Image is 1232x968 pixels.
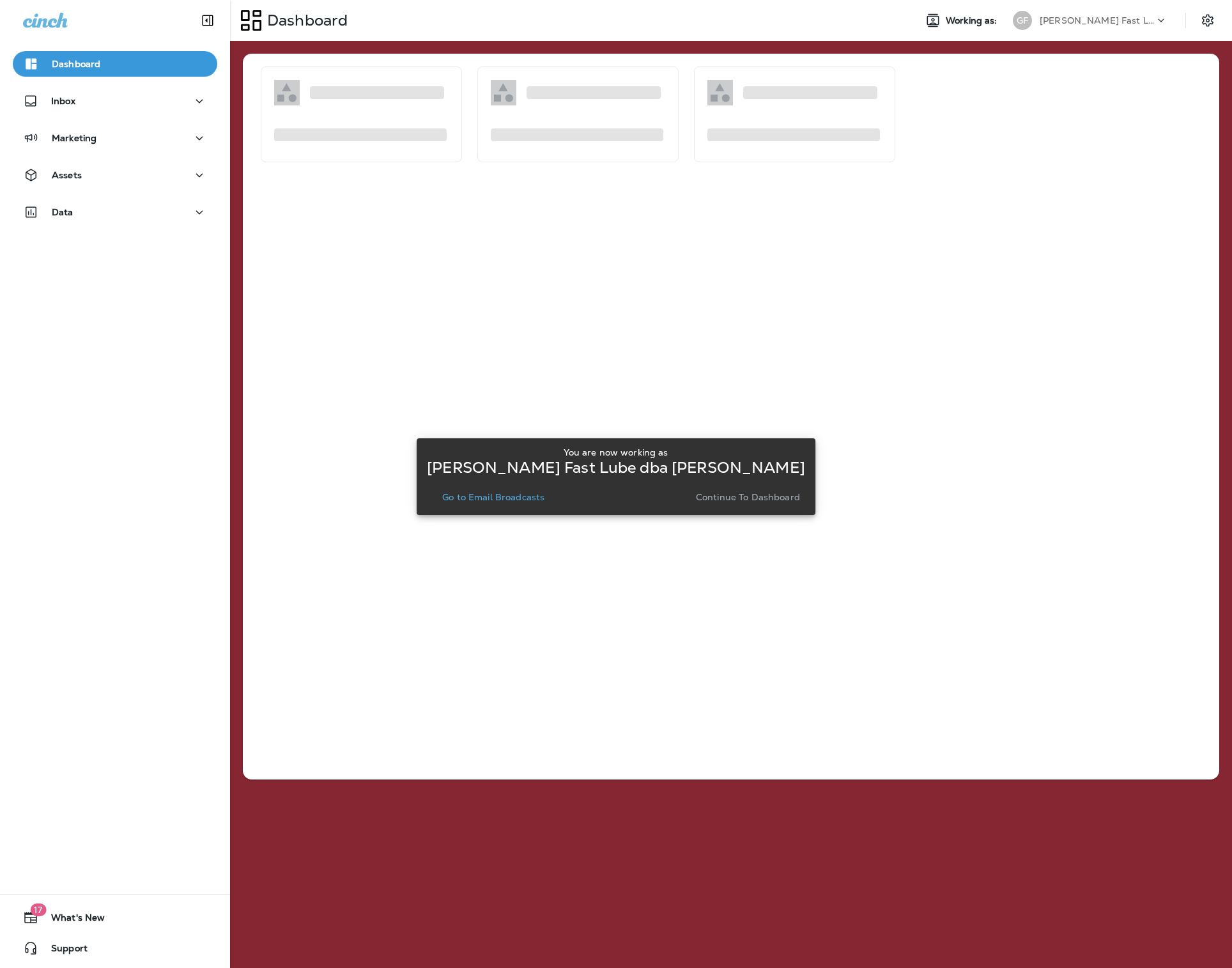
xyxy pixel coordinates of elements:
button: 17What's New [13,905,217,930]
button: Marketing [13,125,217,151]
p: Dashboard [52,59,100,69]
div: GF [1013,11,1032,30]
p: [PERSON_NAME] Fast Lube dba [PERSON_NAME] [1040,15,1155,26]
button: Assets [13,162,217,188]
button: Collapse Sidebar [190,8,226,33]
p: Continue to Dashboard [696,492,800,502]
button: Support [13,935,217,961]
button: Inbox [13,88,217,114]
p: Data [52,207,73,217]
p: Dashboard [262,11,348,30]
span: Support [38,943,88,958]
span: 17 [30,903,46,916]
p: Marketing [52,133,96,143]
button: Dashboard [13,51,217,77]
button: Settings [1196,9,1219,32]
p: [PERSON_NAME] Fast Lube dba [PERSON_NAME] [427,463,805,473]
p: Assets [52,170,82,180]
span: What's New [38,912,105,928]
button: Data [13,199,217,225]
span: Working as: [946,15,1000,26]
p: Go to Email Broadcasts [442,492,544,502]
p: You are now working as [564,447,668,457]
p: Inbox [51,96,75,106]
button: Continue to Dashboard [691,488,805,506]
button: Go to Email Broadcasts [437,488,550,506]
